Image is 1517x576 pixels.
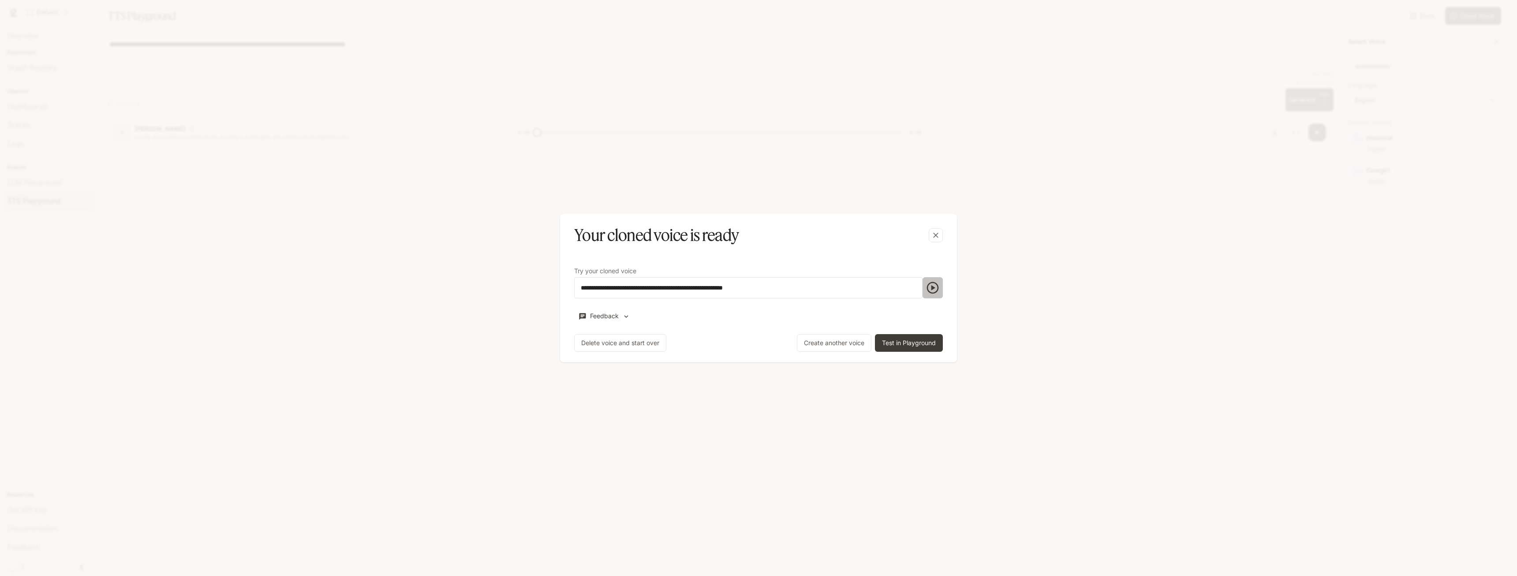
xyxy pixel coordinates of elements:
p: Try your cloned voice [574,268,636,274]
button: Create another voice [797,334,871,352]
button: Delete voice and start over [574,334,666,352]
button: Feedback [574,309,634,324]
button: Test in Playground [875,334,943,352]
h5: Your cloned voice is ready [574,224,739,246]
